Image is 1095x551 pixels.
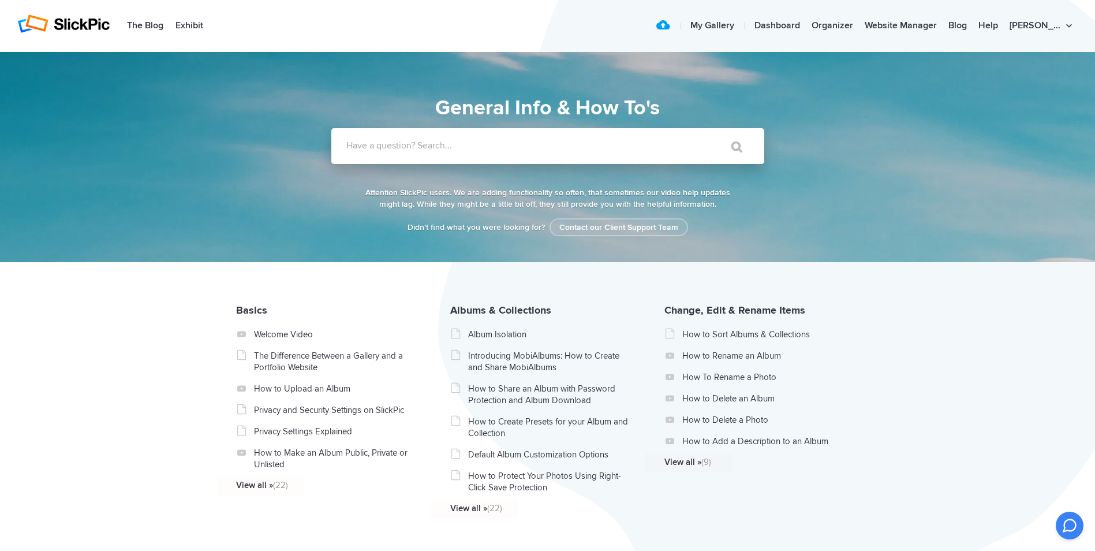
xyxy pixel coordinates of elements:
[346,140,779,151] label: Have a question? Search...
[468,350,631,373] a: Introducing MobiAlbums: How to Create and Share MobiAlbums
[682,414,846,426] a: How to Delete a Photo
[279,92,816,124] h1: General Info & How To's
[254,404,417,416] a: Privacy and Security Settings on SlickPic
[707,133,756,161] input: 
[682,329,846,340] a: How to Sort Albums & Collections
[468,449,631,460] a: Default Album Customization Options
[468,470,631,493] a: How to Protect Your Photos Using Right-Click Save Protection
[664,456,828,468] a: View all »(9)
[682,393,846,404] a: How to Delete an Album
[682,371,846,383] a: How To Rename a Photo
[682,350,846,362] a: How to Rename an Album
[468,383,631,406] a: How to Share an Album with Password Protection and Album Download
[468,329,631,340] a: Album Isolation
[254,383,417,394] a: How to Upload an Album
[550,218,688,236] a: Contact our Client Support Team
[363,187,733,210] p: Attention SlickPic users. We are adding functionality so often, that sometimes our video help upd...
[363,222,733,233] p: Didn't find what you were looking for?
[682,435,846,447] a: How to Add a Description to an Album
[664,304,805,317] a: Change, Edit & Rename Items
[450,502,614,514] a: View all »(22)
[468,416,631,439] a: How to Create Presets for your Album and Collection
[254,426,417,437] a: Privacy Settings Explained
[236,479,399,491] a: View all »(22)
[236,304,267,317] a: Basics
[254,447,417,470] a: How to Make an Album Public, Private or Unlisted
[254,350,417,373] a: The Difference Between a Gallery and a Portfolio Website
[254,329,417,340] a: Welcome Video
[450,304,551,317] a: Albums & Collections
